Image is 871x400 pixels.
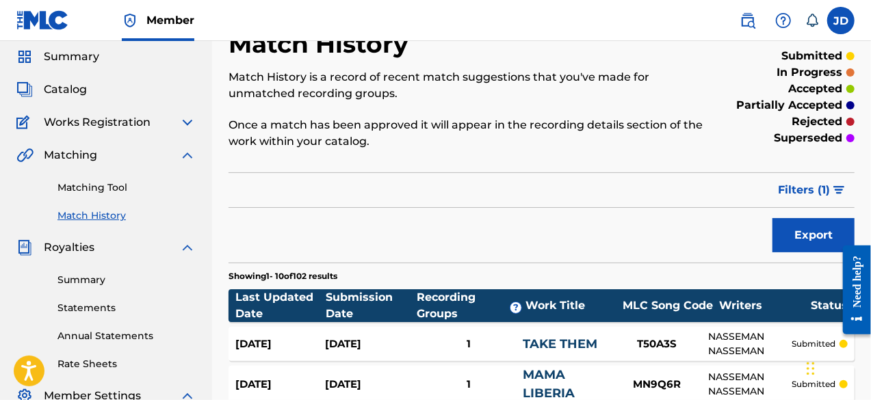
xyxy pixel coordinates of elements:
span: Catalog [44,81,87,98]
p: Once a match has been approved it will appear in the recording details section of the work within... [229,117,711,150]
div: 1 [415,336,523,352]
div: Status [811,297,848,314]
p: rejected [792,114,842,130]
div: Help [770,7,797,34]
p: submitted [792,338,835,350]
div: 1 [415,377,523,392]
span: Royalties [44,239,94,256]
div: Drag [807,348,815,389]
span: Works Registration [44,114,151,131]
img: search [740,12,756,29]
div: Recording Groups [417,289,525,322]
p: Match History is a record of recent match suggestions that you've made for unmatched recording gr... [229,69,711,102]
img: expand [179,114,196,131]
div: Last Updated Date [235,289,326,322]
img: expand [179,147,196,163]
div: T50A3S [606,336,708,352]
a: Match History [57,209,196,223]
img: Summary [16,49,33,65]
div: [DATE] [235,336,325,352]
a: Public Search [734,7,762,34]
a: Annual Statements [57,329,196,343]
p: accepted [788,81,842,97]
div: Writers [719,297,811,314]
p: Showing 1 - 10 of 102 results [229,270,337,282]
div: NASSEMAN NASSEMAN [708,370,792,399]
img: expand [179,239,196,256]
iframe: Chat Widget [803,334,871,400]
img: Works Registration [16,114,34,131]
img: filter [833,186,845,194]
div: User Menu [827,7,855,34]
span: ? [510,302,521,313]
iframe: Resource Center [833,241,871,340]
a: Statements [57,301,196,315]
div: [DATE] [235,377,325,392]
span: Summary [44,49,99,65]
img: Catalog [16,81,33,98]
img: Matching [16,147,34,163]
span: Matching [44,147,97,163]
a: TAKE THEM [523,336,597,351]
div: Work Title [525,297,616,314]
div: MLC Song Code [616,297,719,314]
a: Rate Sheets [57,357,196,371]
p: submitted [781,48,842,64]
img: help [775,12,792,29]
span: Member [146,12,194,28]
div: Submission Date [326,289,416,322]
a: Summary [57,273,196,287]
p: partially accepted [736,97,842,114]
span: Filters ( 1 ) [778,182,830,198]
button: Export [772,218,855,252]
p: in progress [777,64,842,81]
a: CatalogCatalog [16,81,87,98]
h2: Match History [229,29,415,59]
a: Matching Tool [57,181,196,195]
p: submitted [792,378,835,390]
p: superseded [774,130,842,146]
div: [DATE] [325,377,415,392]
img: MLC Logo [16,10,69,30]
img: Top Rightsholder [122,12,138,29]
div: [DATE] [325,336,415,352]
button: Filters (1) [770,173,855,207]
a: SummarySummary [16,49,99,65]
div: NASSEMAN NASSEMAN [708,330,792,358]
div: Notifications [805,14,819,27]
img: Royalties [16,239,33,256]
div: MN9Q6R [606,377,708,392]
